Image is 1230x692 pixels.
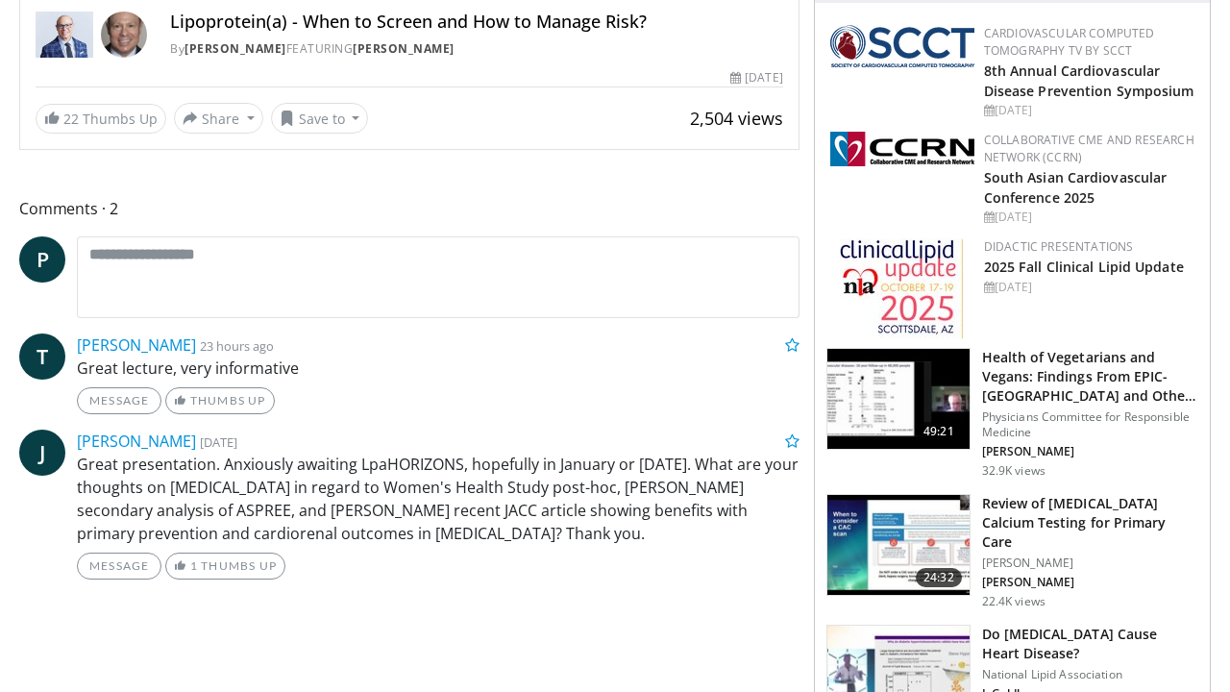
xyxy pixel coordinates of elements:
[916,422,962,441] span: 49:21
[984,168,1168,207] a: South Asian Cardiovascular Conference 2025
[19,196,799,221] span: Comments 2
[830,132,974,166] img: a04ee3ba-8487-4636-b0fb-5e8d268f3737.png.150x105_q85_autocrop_double_scale_upscale_version-0.2.png
[690,107,783,130] span: 2,504 views
[174,103,263,134] button: Share
[984,102,1194,119] div: [DATE]
[830,25,974,67] img: 51a70120-4f25-49cc-93a4-67582377e75f.png.150x105_q85_autocrop_double_scale_upscale_version-0.2.png
[982,594,1045,609] p: 22.4K views
[984,132,1194,165] a: Collaborative CME and Research Network (CCRN)
[826,348,1198,479] a: 49:21 Health of Vegetarians and Vegans: Findings From EPIC-[GEOGRAPHIC_DATA] and Othe… Physicians...
[984,25,1155,59] a: Cardiovascular Computed Tomography TV by SCCT
[77,431,196,452] a: [PERSON_NAME]
[982,409,1198,440] p: Physicians Committee for Responsible Medicine
[730,69,782,86] div: [DATE]
[353,40,455,57] a: [PERSON_NAME]
[982,494,1198,552] h3: Review of [MEDICAL_DATA] Calcium Testing for Primary Care
[982,463,1045,479] p: 32.9K views
[63,110,79,128] span: 22
[77,334,196,356] a: [PERSON_NAME]
[982,444,1198,459] p: [PERSON_NAME]
[165,387,274,414] a: Thumbs Up
[77,453,799,545] p: Great presentation. Anxiously awaiting LpaHORIZONS, hopefully in January or [DATE]. What are your...
[36,104,166,134] a: 22 Thumbs Up
[77,553,161,580] a: Message
[19,334,65,380] a: T
[827,495,970,595] img: f4af32e0-a3f3-4dd9-8ed6-e543ca885e6d.150x105_q85_crop-smart_upscale.jpg
[984,238,1194,256] div: Didactic Presentations
[840,238,964,339] img: d65bce67-f81a-47c5-b47d-7b8806b59ca8.jpg.150x105_q85_autocrop_double_scale_upscale_version-0.2.jpg
[982,556,1198,571] p: [PERSON_NAME]
[984,62,1194,100] a: 8th Annual Cardiovascular Disease Prevention Symposium
[982,667,1198,682] p: National Lipid Association
[101,12,147,58] img: Avatar
[982,348,1198,406] h3: Health of Vegetarians and Vegans: Findings From EPIC-[GEOGRAPHIC_DATA] and Othe…
[984,279,1194,296] div: [DATE]
[200,337,274,355] small: 23 hours ago
[19,430,65,476] a: J
[184,40,286,57] a: [PERSON_NAME]
[19,236,65,283] a: P
[984,258,1184,276] a: 2025 Fall Clinical Lipid Update
[170,40,783,58] div: By FEATURING
[982,625,1198,663] h3: Do [MEDICAL_DATA] Cause Heart Disease?
[170,12,783,33] h4: Lipoprotein(a) - When to Screen and How to Manage Risk?
[165,553,285,580] a: 1 Thumbs Up
[190,558,198,573] span: 1
[826,494,1198,609] a: 24:32 Review of [MEDICAL_DATA] Calcium Testing for Primary Care [PERSON_NAME] [PERSON_NAME] 22.4K...
[77,357,799,380] p: Great lecture, very informative
[916,568,962,587] span: 24:32
[36,12,93,58] img: Dr. Robert S. Rosenson
[271,103,369,134] button: Save to
[984,209,1194,226] div: [DATE]
[827,349,970,449] img: 606f2b51-b844-428b-aa21-8c0c72d5a896.150x105_q85_crop-smart_upscale.jpg
[982,575,1198,590] p: [PERSON_NAME]
[200,433,237,451] small: [DATE]
[77,387,161,414] a: Message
